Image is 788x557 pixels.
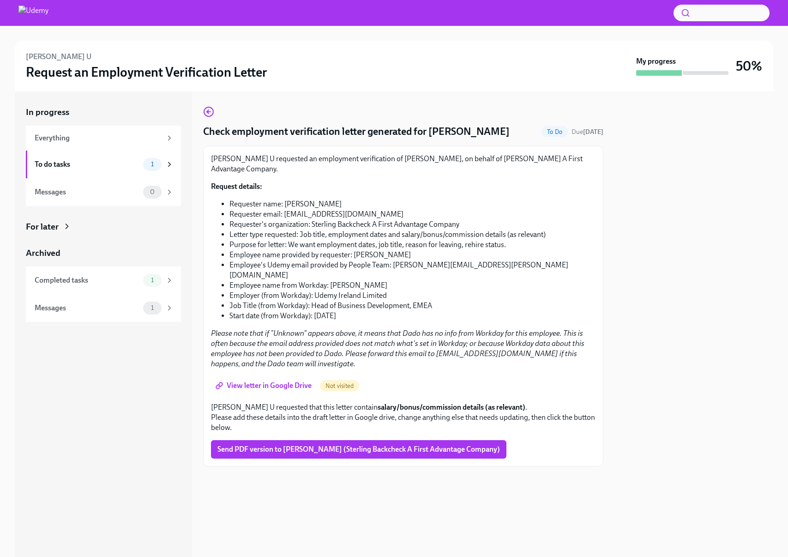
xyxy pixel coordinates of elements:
div: Messages [35,187,139,197]
li: Letter type requested: Job title, employment dates and salary/bonus/commission details (as relevant) [229,230,596,240]
li: Employee name from Workday: [PERSON_NAME] [229,280,596,291]
li: Employee name provided by requester: [PERSON_NAME] [229,250,596,260]
span: October 1st, 2025 02:00 [571,127,603,136]
span: 1 [145,161,159,168]
strong: My progress [636,56,676,67]
h3: Request an Employment Verification Letter [26,64,267,80]
span: 1 [145,304,159,311]
h3: 50% [736,58,762,74]
li: Requester's organization: Sterling Backcheck A First Advantage Company [229,219,596,230]
span: 1 [145,277,159,284]
li: Requester email: [EMAIL_ADDRESS][DOMAIN_NAME] [229,209,596,219]
div: Everything [35,133,162,143]
a: Messages0 [26,178,181,206]
strong: salary/bonus/commission details (as relevant) [378,403,525,412]
li: Requester name: [PERSON_NAME] [229,199,596,209]
a: View letter in Google Drive [211,376,318,395]
li: Job Title (from Workday): Head of Business Development, EMEA [229,301,596,311]
a: Completed tasks1 [26,266,181,294]
span: Not visited [320,382,359,389]
span: View letter in Google Drive [217,381,312,390]
li: Employee's Udemy email provided by People Team: [PERSON_NAME][EMAIL_ADDRESS][PERSON_NAME][DOMAIN_... [229,260,596,280]
p: [PERSON_NAME] U requested that this letter contain . Please add these details into the draft lett... [211,402,596,433]
strong: Request details: [211,182,262,191]
h6: [PERSON_NAME] U [26,52,91,62]
strong: [DATE] [583,128,603,136]
p: [PERSON_NAME] U requested an employment verification of [PERSON_NAME], on behalf of [PERSON_NAME]... [211,154,596,174]
div: To do tasks [35,159,139,170]
li: Employer (from Workday): Udemy Ireland Limited [229,291,596,301]
a: To do tasks1 [26,151,181,178]
a: In progress [26,106,181,118]
a: Everything [26,126,181,151]
a: Archived [26,247,181,259]
button: Send PDF version to [PERSON_NAME] (Sterling Backcheck A First Advantage Company) [211,440,506,459]
em: Please note that if "Unknown" appears above, it means that Dado has no info from Workday for this... [211,329,584,368]
li: Purpose for letter: We want employment dates, job title, reason for leaving, rehire status. [229,240,596,250]
span: To Do [541,128,568,135]
div: For later [26,221,59,233]
img: Udemy [18,6,48,20]
a: For later [26,221,181,233]
div: Completed tasks [35,275,139,285]
span: Send PDF version to [PERSON_NAME] (Sterling Backcheck A First Advantage Company) [217,445,500,454]
li: Start date (from Workday): [DATE] [229,311,596,321]
span: Due [571,128,603,136]
span: 0 [144,188,160,195]
div: Messages [35,303,139,313]
h4: Check employment verification letter generated for [PERSON_NAME] [203,125,510,139]
a: Messages1 [26,294,181,322]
